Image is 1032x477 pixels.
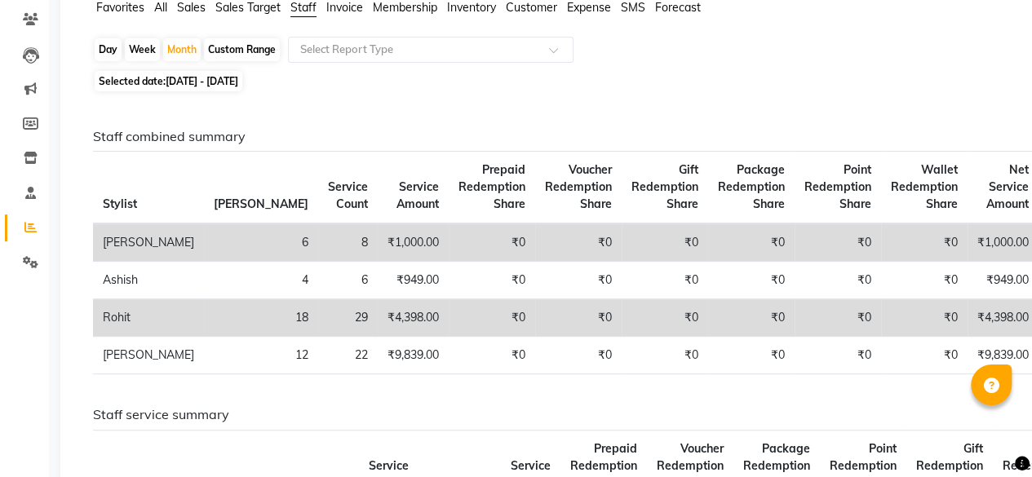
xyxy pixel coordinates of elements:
span: Wallet Redemption Share [891,162,958,211]
td: ₹0 [535,262,622,299]
td: ₹0 [881,337,968,374]
td: ₹0 [622,299,708,337]
td: 29 [318,299,378,337]
td: ₹0 [449,299,535,337]
td: 6 [204,223,318,262]
td: 18 [204,299,318,337]
td: [PERSON_NAME] [93,337,204,374]
td: 8 [318,223,378,262]
span: Package Redemption Share [718,162,785,211]
td: ₹0 [795,223,881,262]
td: ₹0 [708,337,795,374]
td: ₹0 [881,223,968,262]
td: ₹0 [535,337,622,374]
td: ₹0 [708,223,795,262]
td: 4 [204,262,318,299]
span: Prepaid Redemption Share [458,162,525,211]
div: Day [95,38,122,61]
td: ₹0 [708,299,795,337]
td: ₹0 [795,262,881,299]
td: [PERSON_NAME] [93,223,204,262]
h6: Staff service summary [93,407,997,422]
td: 22 [318,337,378,374]
span: Net Service Amount [986,162,1029,211]
td: ₹0 [795,337,881,374]
td: ₹0 [622,337,708,374]
td: 12 [204,337,318,374]
span: Service Count [328,179,368,211]
td: ₹0 [881,262,968,299]
td: ₹0 [795,299,881,337]
span: Stylist [103,197,137,211]
h6: Staff combined summary [93,129,997,144]
td: ₹0 [449,262,535,299]
td: ₹949.00 [378,262,449,299]
span: Service Amount [396,179,439,211]
td: ₹0 [881,299,968,337]
span: Point Redemption Share [804,162,871,211]
span: Voucher Redemption Share [545,162,612,211]
td: ₹0 [622,262,708,299]
td: ₹0 [708,262,795,299]
span: [PERSON_NAME] [214,197,308,211]
span: Gift Redemption Share [631,162,698,211]
div: Custom Range [204,38,280,61]
td: ₹1,000.00 [378,223,449,262]
td: ₹0 [449,223,535,262]
div: Month [163,38,201,61]
span: Selected date: [95,71,242,91]
td: Ashish [93,262,204,299]
span: [DATE] - [DATE] [166,75,238,87]
td: ₹0 [449,337,535,374]
td: ₹4,398.00 [378,299,449,337]
td: ₹0 [535,223,622,262]
td: Rohit [93,299,204,337]
td: ₹0 [535,299,622,337]
td: ₹9,839.00 [378,337,449,374]
td: ₹0 [622,223,708,262]
div: Week [125,38,160,61]
td: 6 [318,262,378,299]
